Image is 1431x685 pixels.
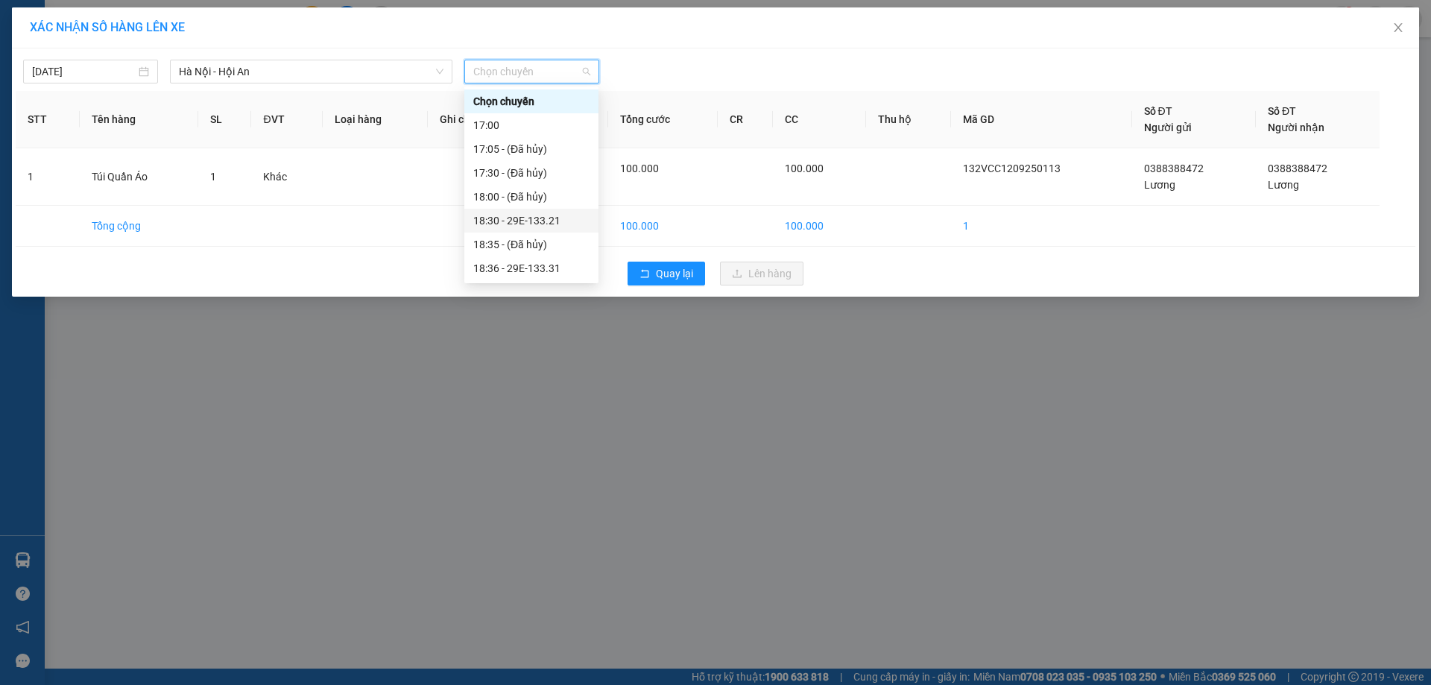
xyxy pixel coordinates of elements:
span: 132VCC1209250113 [963,162,1061,174]
div: 17:30 - (Đã hủy) [473,165,590,181]
th: STT [16,91,80,148]
td: Khác [251,148,322,206]
th: Thu hộ [866,91,951,148]
th: Mã GD [951,91,1131,148]
div: 18:36 - 29E-133.31 [473,260,590,277]
div: 18:30 - 29E-133.21 [473,212,590,229]
td: 100.000 [608,206,718,247]
span: Chọn chuyến [473,60,590,83]
th: CC [773,91,866,148]
button: Close [1377,7,1419,49]
td: 1 [951,206,1131,247]
input: 12/09/2025 [32,63,136,80]
span: 1 [210,171,216,183]
span: Quay lại [656,265,693,282]
span: 100.000 [785,162,824,174]
th: Tổng cước [608,91,718,148]
div: 18:35 - (Đã hủy) [473,236,590,253]
span: Lương [1268,179,1299,191]
th: Ghi chú [428,91,517,148]
span: Người nhận [1268,121,1324,133]
button: uploadLên hàng [720,262,803,285]
div: Chọn chuyến [464,89,598,113]
th: SL [198,91,251,148]
span: 0388388472 [1144,162,1204,174]
div: Chọn chuyến [473,93,590,110]
th: Loại hàng [323,91,428,148]
div: 17:05 - (Đã hủy) [473,141,590,157]
th: Tên hàng [80,91,198,148]
span: down [435,67,444,76]
span: Lương [1144,179,1175,191]
button: rollbackQuay lại [628,262,705,285]
span: Số ĐT [1144,105,1172,117]
span: Hà Nội - Hội An [179,60,443,83]
span: 100.000 [620,162,659,174]
span: Số ĐT [1268,105,1296,117]
th: CR [718,91,773,148]
span: Người gửi [1144,121,1192,133]
td: Tổng cộng [80,206,198,247]
div: 17:00 [473,117,590,133]
span: rollback [639,268,650,280]
span: 0388388472 [1268,162,1327,174]
td: 100.000 [773,206,866,247]
th: ĐVT [251,91,322,148]
span: XÁC NHẬN SỐ HÀNG LÊN XE [30,20,185,34]
span: close [1392,22,1404,34]
td: Túi Quần Áo [80,148,198,206]
div: 18:00 - (Đã hủy) [473,189,590,205]
td: 1 [16,148,80,206]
